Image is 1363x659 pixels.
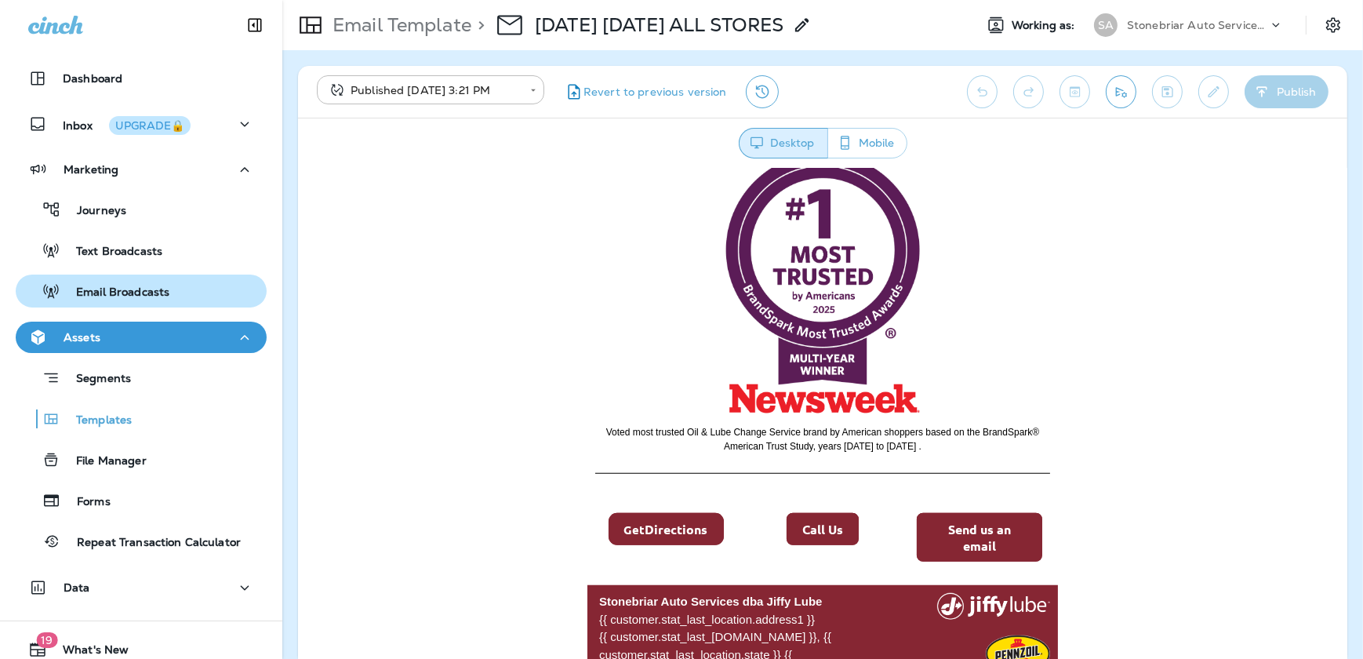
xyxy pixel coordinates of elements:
button: InboxUPGRADE🔒 [16,108,267,140]
button: Templates [16,402,267,435]
strong: Get [326,353,410,369]
p: Inbox [63,116,191,133]
div: SA [1094,13,1118,37]
button: Revert to previous version [557,75,733,108]
p: Stonebriar Auto Services Group [1127,19,1268,31]
span: Stonebriar Auto Services dba Jiffy Lube [301,426,525,439]
span: Directions [347,352,410,369]
span: 19 [36,632,57,648]
span: Voted most trusted Oil & Lube Change Service brand by American shoppers based on the BrandSpark® ... [308,258,742,283]
button: Segments [16,361,267,395]
p: Text Broadcasts [60,245,162,260]
p: [DATE] [DATE] ALL STORES [535,13,783,37]
span: Working as: [1012,19,1078,32]
p: Repeat Transaction Calculator [61,536,241,551]
button: Marketing [16,154,267,185]
p: Email Broadcasts [60,286,169,300]
p: Marketing [64,163,118,176]
button: UPGRADE🔒 [109,116,191,135]
span: Send us an email [650,352,713,385]
button: Journeys [16,193,267,226]
a: GetDirections [311,344,426,377]
p: Journeys [61,204,126,219]
button: Forms [16,484,267,517]
button: Repeat Transaction Calculator [16,525,267,558]
span: Revert to previous version [583,85,727,100]
div: Published [DATE] 3:21 PM [328,82,519,98]
button: Mobile [827,128,907,158]
p: Data [64,581,90,594]
div: UPGRADE🔒 [115,120,184,131]
img: jl_white_alpha.png [639,424,752,451]
button: Desktop [739,128,828,158]
button: View Changelog [746,75,779,108]
p: Assets [64,331,100,344]
button: Send test email [1106,75,1136,108]
button: Dashboard [16,63,267,94]
a: Send us an email [619,344,744,393]
button: Settings [1319,11,1347,39]
button: Text Broadcasts [16,234,267,267]
p: File Manager [60,454,147,469]
p: Segments [60,372,131,388]
div: 08/27/25 Labor Day ALL STORES [535,13,783,37]
p: Templates [60,413,132,428]
p: Forms [61,495,111,510]
span: {{ customer.stat_last_location.address1 }} [301,444,517,457]
img: PZ%20Logo%204C%20with%20outline.jpg [688,467,752,504]
a: Call Us [489,344,561,377]
strong: Call Us [504,352,545,369]
p: Email Template [326,13,471,37]
span: {{ customer.stat_last_[DOMAIN_NAME] }}, {{ customer.stat_last_location.state }} {{ customer.stat_... [301,461,533,510]
p: Dashboard [63,72,122,85]
button: Email Broadcasts [16,275,267,308]
button: Assets [16,322,267,353]
p: > [471,13,485,37]
button: Data [16,572,267,603]
button: File Manager [16,443,267,476]
button: Collapse Sidebar [233,9,277,41]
